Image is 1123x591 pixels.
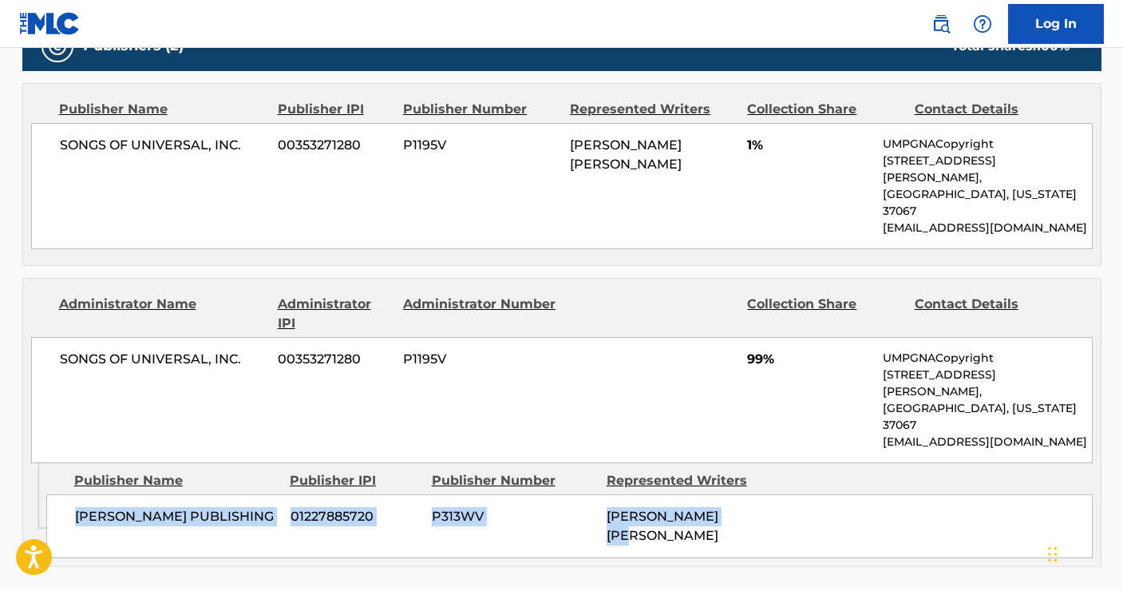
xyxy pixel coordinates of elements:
div: Publisher Name [74,471,278,490]
p: [EMAIL_ADDRESS][DOMAIN_NAME] [883,220,1091,236]
p: [GEOGRAPHIC_DATA], [US_STATE] 37067 [883,186,1091,220]
p: [STREET_ADDRESS][PERSON_NAME], [883,153,1091,186]
img: help [973,14,992,34]
div: Administrator IPI [278,295,391,333]
div: Contact Details [915,295,1070,333]
p: [EMAIL_ADDRESS][DOMAIN_NAME] [883,434,1091,450]
p: UMPGNACopyright [883,136,1091,153]
span: P1195V [403,350,558,369]
div: Collection Share [747,295,902,333]
span: P313WV [432,507,595,526]
img: MLC Logo [19,12,81,35]
div: Publisher Number [403,100,558,119]
span: SONGS OF UNIVERSAL, INC. [60,350,267,369]
div: Represented Writers [607,471,769,490]
div: Help [967,8,998,40]
span: 00353271280 [278,136,391,155]
span: P1195V [403,136,558,155]
div: Represented Writers [570,100,735,119]
img: search [931,14,951,34]
a: Public Search [925,8,957,40]
div: Publisher IPI [290,471,420,490]
span: 1% [747,136,871,155]
span: 01227885720 [291,507,420,526]
div: Drag [1048,530,1058,578]
p: [GEOGRAPHIC_DATA], [US_STATE] 37067 [883,400,1091,434]
iframe: Chat Widget [1043,514,1123,591]
a: Log In [1008,4,1104,44]
span: [PERSON_NAME] [PERSON_NAME] [607,509,718,543]
span: SONGS OF UNIVERSAL, INC. [60,136,267,155]
div: Publisher Number [432,471,595,490]
span: 99% [747,350,871,369]
p: [STREET_ADDRESS][PERSON_NAME], [883,367,1091,400]
div: Contact Details [915,100,1070,119]
div: Publisher IPI [278,100,391,119]
div: Collection Share [747,100,902,119]
span: [PERSON_NAME] [PERSON_NAME] [570,137,682,172]
span: 00353271280 [278,350,391,369]
span: 100 % [1036,38,1070,54]
p: UMPGNACopyright [883,350,1091,367]
span: [PERSON_NAME] PUBLISHING [75,507,279,526]
div: Administrator Name [59,295,266,333]
div: Administrator Number [403,295,558,333]
div: Publisher Name [59,100,266,119]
